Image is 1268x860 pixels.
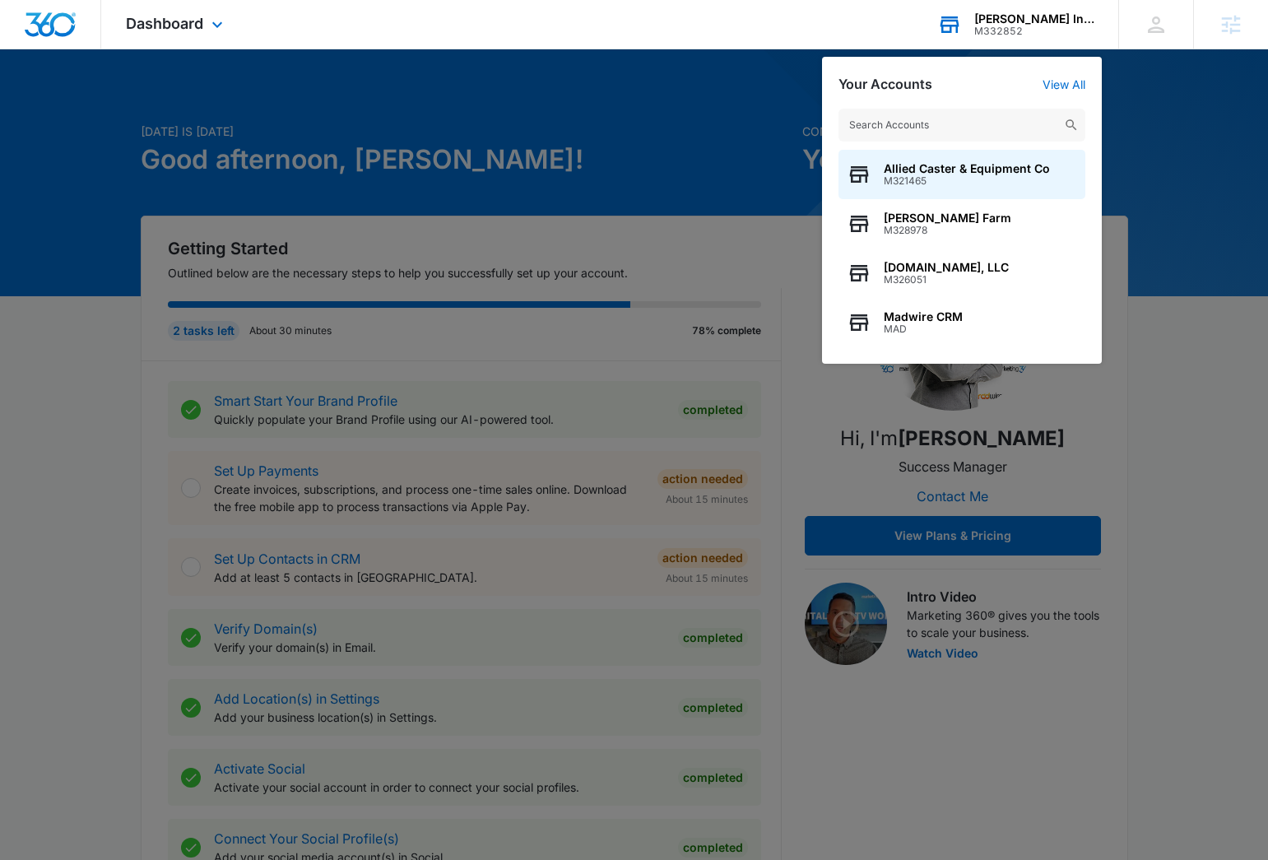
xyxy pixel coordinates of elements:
span: Madwire CRM [884,310,963,323]
span: M328978 [884,225,1011,236]
button: [DOMAIN_NAME], LLCM326051 [838,249,1085,298]
span: M326051 [884,274,1009,286]
h2: Your Accounts [838,77,932,92]
span: Allied Caster & Equipment Co [884,162,1050,175]
span: [DOMAIN_NAME], LLC [884,261,1009,274]
span: MAD [884,323,963,335]
div: account name [974,12,1094,26]
div: account id [974,26,1094,37]
button: Allied Caster & Equipment CoM321465 [838,150,1085,199]
button: [PERSON_NAME] FarmM328978 [838,199,1085,249]
span: M321465 [884,175,1050,187]
button: Madwire CRMMAD [838,298,1085,347]
span: [PERSON_NAME] Farm [884,212,1011,225]
a: View All [1043,77,1085,91]
span: Dashboard [126,15,203,32]
input: Search Accounts [838,109,1085,142]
